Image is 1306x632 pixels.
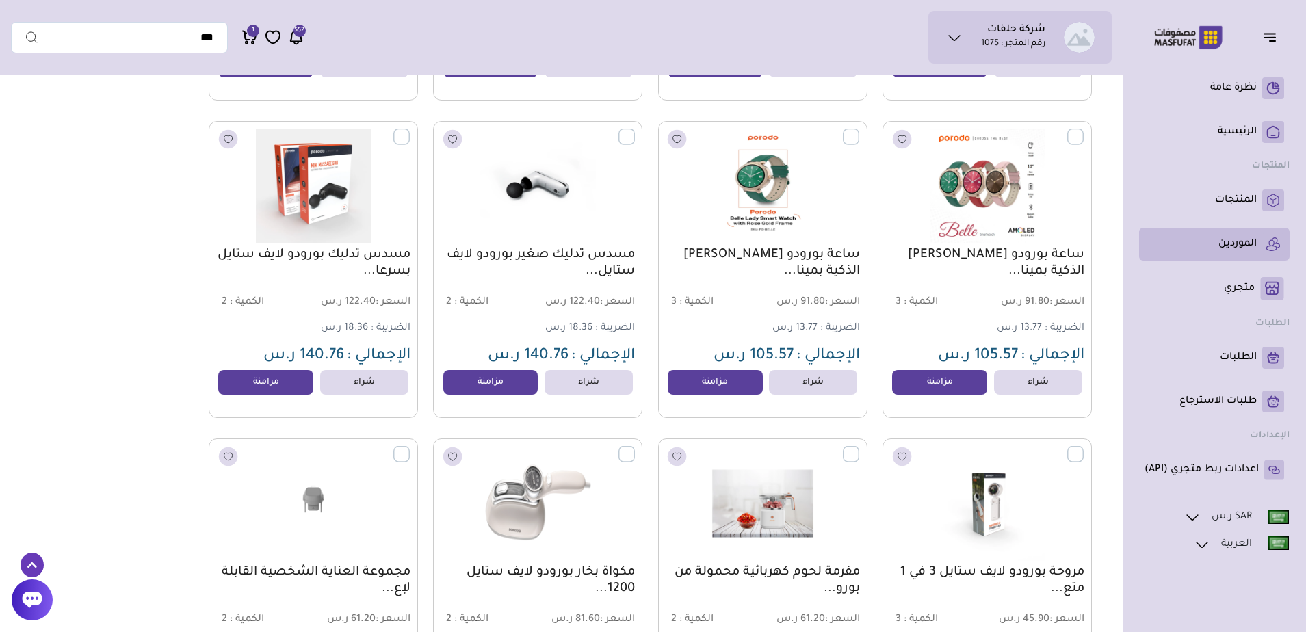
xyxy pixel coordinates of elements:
a: شراء [769,370,857,395]
span: السعر : [600,614,635,625]
a: نظرة عامة [1145,77,1284,99]
span: 140.76 ر.س [488,348,569,365]
a: مفرمة لحوم كهربائية محمولة من بورو... [666,564,860,597]
img: 241.625-241.62520250714202522083258.png [441,129,634,243]
h1: شركة حلقات [987,24,1045,38]
a: مزامنة [218,370,313,395]
a: ساعة بورودو [PERSON_NAME] الذكية بمينا... [666,247,860,280]
a: شراء [545,370,633,395]
img: Eng [1268,510,1289,524]
img: 241.625-241.62520250714202523081105.png [666,129,859,243]
strong: الطلبات [1255,319,1290,328]
span: 3 [896,297,901,308]
p: طلبات الاسترجاع [1179,395,1257,408]
a: مسدس تدليك صغير بورودو لايف ستايل... [441,247,635,280]
a: مزامنة [443,370,538,395]
a: شراء [320,370,408,395]
span: 61.20 ر.س [764,614,860,627]
span: 122.40 ر.س [315,296,410,309]
span: السعر : [376,297,410,308]
span: 140.76 ر.س [263,348,344,365]
a: الرئيسية [1145,121,1284,143]
span: 61.20 ر.س [315,614,410,627]
a: مسدس تدليك بورودو لايف ستايل بسرعا... [216,247,410,280]
a: متجري [1145,277,1284,300]
a: 552 [288,29,304,46]
span: 45.90 ر.س [989,614,1084,627]
span: الكمية : [230,614,264,625]
p: رقم المتجر : 1075 [981,38,1045,51]
a: مزامنة [668,370,763,395]
span: الإجمالي : [347,348,410,365]
span: الكمية : [679,614,714,625]
a: SAR ر.س [1184,508,1290,526]
a: الطلبات [1145,347,1284,369]
span: الكمية : [454,297,488,308]
img: 241.625-241.62520250714202516611797.png [666,446,859,561]
p: متجري [1224,282,1255,295]
span: 1 [252,25,254,37]
strong: المنتجات [1252,161,1290,171]
p: الرئيسية [1218,125,1257,139]
span: 105.57 ر.س [714,348,794,365]
a: مروحة بورودو لايف ستايل 3 في 1 متع... [890,564,1084,597]
a: مكواة بخار بورودو لايف ستايل 1200... [441,564,635,597]
strong: الإعدادات [1250,431,1290,440]
img: Logo [1145,24,1232,51]
span: الضريبة : [820,323,860,334]
span: 2 [446,297,452,308]
span: الإجمالي : [1021,348,1084,365]
span: 105.57 ر.س [938,348,1018,365]
a: ساعة بورودو [PERSON_NAME] الذكية بمينا... [890,247,1084,280]
span: 13.77 ر.س [772,323,818,334]
span: السعر : [825,297,860,308]
a: اعدادات ربط متجري (API) [1145,459,1284,481]
span: الضريبة : [1045,323,1084,334]
a: العربية [1193,536,1290,553]
a: شراء [994,370,1082,395]
span: 2 [446,614,452,625]
img: 241.625-241.62520250714202512951782.png [217,446,410,561]
a: مزامنة [892,370,987,395]
a: طلبات الاسترجاع [1145,391,1284,412]
p: نظرة عامة [1210,81,1257,95]
span: 122.40 ر.س [540,296,636,309]
a: المنتجات [1145,189,1284,211]
span: 13.77 ر.س [997,323,1042,334]
p: المنتجات [1215,194,1257,207]
span: 18.36 ر.س [545,323,592,334]
span: 91.80 ر.س [989,296,1084,309]
a: مجموعة العناية الشخصية القابلة لإع... [216,564,410,597]
span: الكمية : [230,297,264,308]
span: الإجمالي : [571,348,635,365]
p: الطلبات [1220,351,1257,365]
p: الموردين [1218,237,1257,251]
span: السعر : [1049,614,1084,625]
span: 18.36 ر.س [321,323,368,334]
span: 3 [896,614,901,625]
img: 241.625-241.62520250714202514248404.png [441,446,634,561]
img: 241.625-241.62520250714202517640928.png [891,446,1084,561]
span: السعر : [825,614,860,625]
span: 552 [294,25,304,37]
span: 2 [222,614,227,625]
span: السعر : [1049,297,1084,308]
img: 241.625-241.62520250714202524177980.png [891,129,1084,243]
p: اعدادات ربط متجري (API) [1145,463,1259,477]
span: السعر : [376,614,410,625]
img: 241.625-241.62520250714202520962246.png [217,129,410,243]
a: 1 [241,29,258,46]
span: الكمية : [904,297,938,308]
span: 91.80 ر.س [764,296,860,309]
span: 81.60 ر.س [540,614,636,627]
span: الكمية : [679,297,714,308]
a: الموردين [1145,233,1284,255]
span: السعر : [600,297,635,308]
span: الضريبة : [371,323,410,334]
span: الكمية : [454,614,488,625]
span: 2 [222,297,227,308]
img: شركة حلقات [1064,22,1095,53]
span: الضريبة : [595,323,635,334]
span: 3 [671,297,677,308]
span: 2 [671,614,677,625]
